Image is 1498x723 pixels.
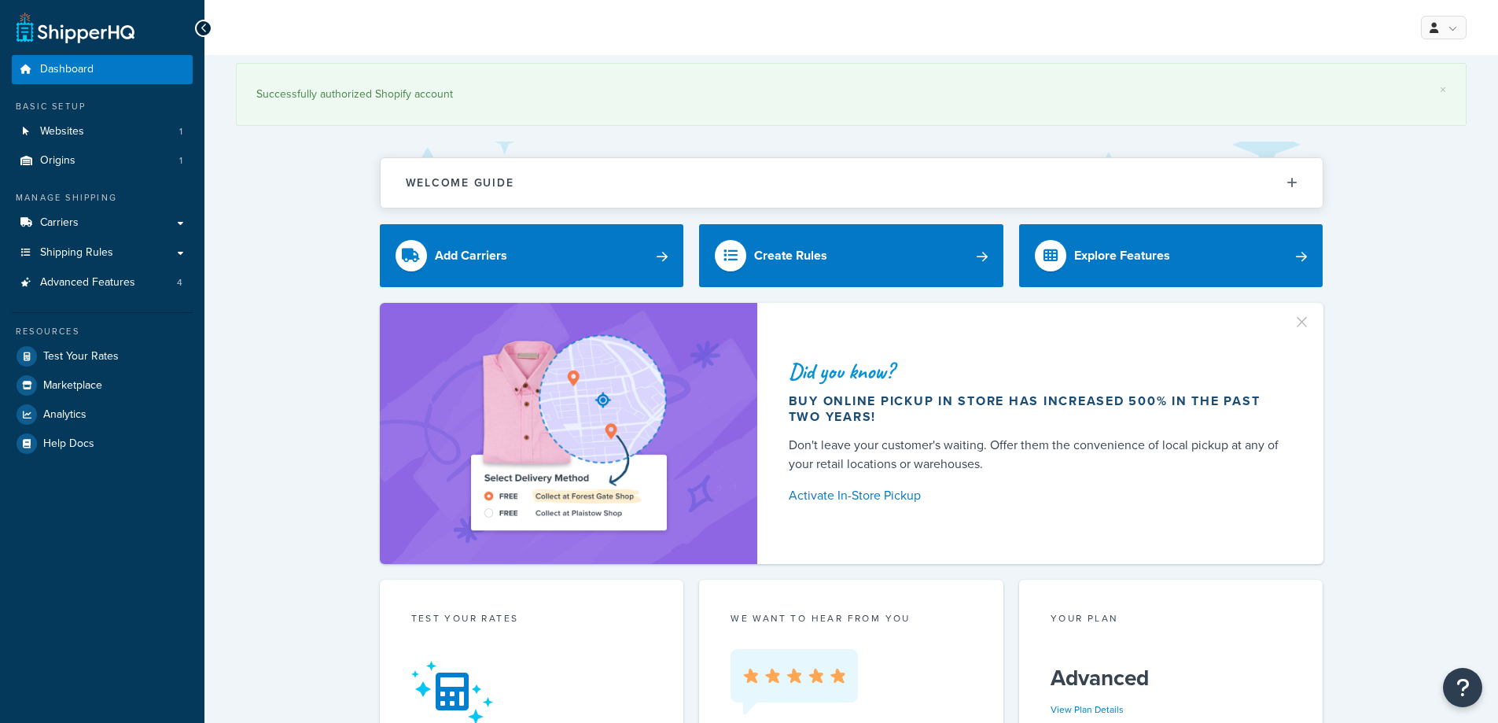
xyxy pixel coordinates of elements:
a: Analytics [12,400,193,429]
span: 4 [177,276,182,290]
a: Websites1 [12,117,193,146]
a: Marketplace [12,371,193,400]
a: Dashboard [12,55,193,84]
span: Carriers [40,216,79,230]
div: Your Plan [1051,611,1292,629]
a: View Plan Details [1051,703,1124,717]
a: Help Docs [12,430,193,458]
div: Create Rules [754,245,827,267]
div: Explore Features [1074,245,1170,267]
span: Origins [40,154,75,168]
div: Manage Shipping [12,191,193,205]
li: Websites [12,117,193,146]
div: Did you know? [789,360,1286,382]
li: Advanced Features [12,268,193,297]
a: Shipping Rules [12,238,193,267]
a: Explore Features [1019,224,1323,287]
li: Origins [12,146,193,175]
div: Buy online pickup in store has increased 500% in the past two years! [789,393,1286,425]
span: Marketplace [43,379,102,393]
h2: Welcome Guide [406,177,514,189]
span: Help Docs [43,437,94,451]
button: Welcome Guide [381,158,1323,208]
a: × [1440,83,1446,96]
span: 1 [179,154,182,168]
span: Dashboard [40,63,94,76]
a: Carriers [12,208,193,238]
a: Add Carriers [380,224,684,287]
a: Activate In-Store Pickup [789,485,1286,507]
span: Advanced Features [40,276,135,290]
h5: Advanced [1051,666,1292,691]
a: Origins1 [12,146,193,175]
span: Shipping Rules [40,246,113,260]
div: Resources [12,325,193,338]
a: Test Your Rates [12,342,193,371]
p: we want to hear from you [731,611,972,625]
div: Test your rates [411,611,653,629]
a: Create Rules [699,224,1003,287]
div: Add Carriers [435,245,507,267]
button: Open Resource Center [1443,668,1482,707]
span: Test Your Rates [43,350,119,363]
a: Advanced Features4 [12,268,193,297]
div: Don't leave your customer's waiting. Offer them the convenience of local pickup at any of your re... [789,436,1286,474]
span: Websites [40,125,84,138]
span: Analytics [43,408,86,422]
div: Successfully authorized Shopify account [256,83,1446,105]
div: Basic Setup [12,100,193,113]
img: ad-shirt-map-b0359fc47e01cab431d101c4b569394f6a03f54285957d908178d52f29eb9668.png [426,326,711,540]
span: 1 [179,125,182,138]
